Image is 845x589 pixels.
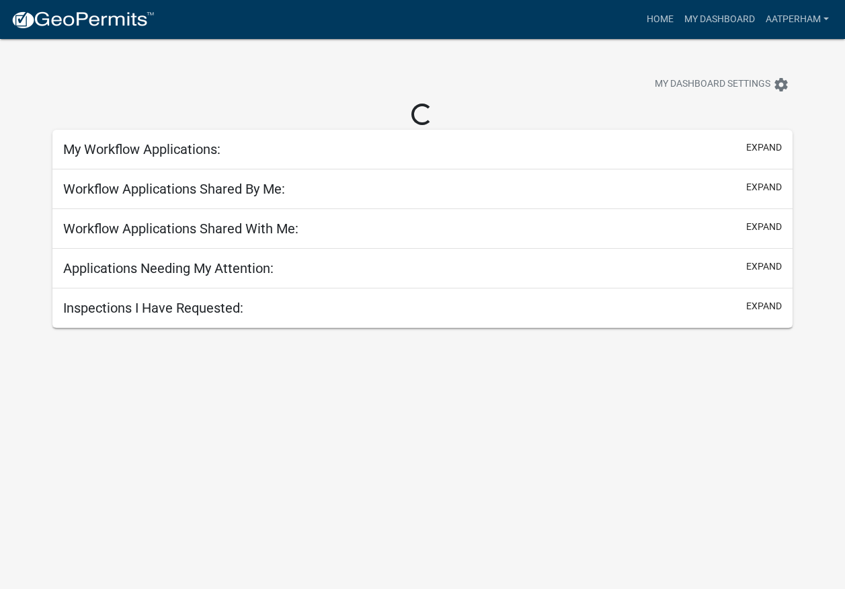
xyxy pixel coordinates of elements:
[760,7,834,32] a: AATPerham
[746,220,782,234] button: expand
[641,7,679,32] a: Home
[63,300,243,316] h5: Inspections I Have Requested:
[63,221,298,237] h5: Workflow Applications Shared With Me:
[655,77,770,93] span: My Dashboard Settings
[63,181,285,197] h5: Workflow Applications Shared By Me:
[746,260,782,274] button: expand
[746,299,782,313] button: expand
[63,141,220,157] h5: My Workflow Applications:
[773,77,789,93] i: settings
[644,71,800,97] button: My Dashboard Settingssettings
[63,260,274,276] h5: Applications Needing My Attention:
[746,180,782,194] button: expand
[746,141,782,155] button: expand
[679,7,760,32] a: My Dashboard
